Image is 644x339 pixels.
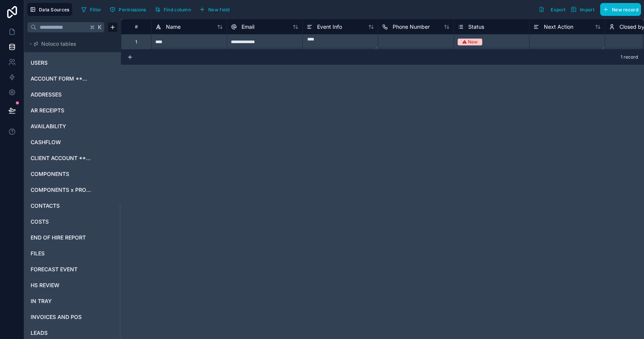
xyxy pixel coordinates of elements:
[317,23,342,31] span: Event Info
[580,7,594,12] span: Import
[31,313,92,321] a: INVOICES AND POS
[31,234,92,241] a: END OF HIRE REPORT
[31,186,92,194] a: COMPONENTS x PRODUCTS
[27,57,118,69] div: USERS
[31,266,92,273] a: FORECAST EVENT
[31,91,62,98] span: ADDRESSES
[621,54,638,60] span: 1 record
[31,329,92,337] a: LEADS
[31,138,92,146] a: CASHFLOW
[31,91,92,98] a: ADDRESSES
[27,247,118,260] div: FILES
[97,25,102,30] span: K
[166,23,181,31] span: Name
[208,7,230,12] span: New field
[27,73,118,85] div: ACCOUNT FORM **MERGE WITH CLIENT ACCOUNT**
[27,279,118,291] div: HS REVIEW
[600,3,641,16] button: New record
[27,136,118,148] div: CASHFLOW
[31,266,77,273] span: FORECAST EVENT
[27,39,113,49] button: Noloco tables
[164,7,191,12] span: Find column
[31,123,92,130] a: AVAILABILITY
[90,7,102,12] span: Filter
[31,154,92,162] a: CLIENT ACCOUNT **MERGE WITH ACCOUNT FORM**
[31,313,82,321] span: INVOICES AND POS
[27,295,118,307] div: IN TRAY
[31,170,69,178] span: COMPONENTS
[27,184,118,196] div: COMPONENTS x PRODUCTS
[31,281,92,289] a: HS REVIEW
[27,327,118,339] div: LEADS
[31,281,59,289] span: HS REVIEW
[31,250,92,257] a: FILES
[78,4,104,15] button: Filter
[152,4,194,15] button: Find column
[31,75,92,82] a: ACCOUNT FORM **MERGE WITH CLIENT ACCOUNT**
[27,200,118,212] div: CONTACTS
[31,297,52,305] span: IN TRAY
[31,250,45,257] span: FILES
[31,202,92,210] a: CONTACTS
[31,138,61,146] span: CASHFLOW
[27,152,118,164] div: CLIENT ACCOUNT **MERGE WITH ACCOUNT FORM**
[241,23,254,31] span: Email
[31,218,49,225] span: COSTS
[27,104,118,117] div: AR RECEIPTS
[197,4,232,15] button: New field
[31,218,92,225] a: COSTS
[31,107,92,114] a: AR RECEIPTS
[597,3,641,16] a: New record
[27,311,118,323] div: INVOICES AND POS
[536,3,568,16] button: Export
[27,232,118,244] div: END OF HIRE REPORT
[612,7,638,12] span: New record
[31,59,48,67] span: USERS
[127,24,146,30] div: #
[393,23,430,31] span: Phone Number
[27,3,72,16] button: Data Sources
[31,59,92,67] a: USERS
[39,7,70,12] span: Data Sources
[31,202,60,210] span: CONTACTS
[27,263,118,275] div: FORECAST EVENT
[31,123,66,130] span: AVAILABILITY
[27,168,118,180] div: COMPONENTS
[41,40,76,48] span: Noloco tables
[468,23,484,31] span: Status
[27,216,118,228] div: COSTS
[551,7,565,12] span: Export
[31,297,92,305] a: IN TRAY
[462,39,478,45] div: ⚠ New
[31,107,64,114] span: AR RECEIPTS
[107,4,152,15] a: Permissions
[31,170,92,178] a: COMPONENTS
[31,234,86,241] span: END OF HIRE REPORT
[119,7,146,12] span: Permissions
[568,3,597,16] button: Import
[27,120,118,132] div: AVAILABILITY
[544,23,573,31] span: Next Action
[135,39,137,45] div: 1
[27,89,118,101] div: ADDRESSES
[31,329,48,337] span: LEADS
[107,4,149,15] button: Permissions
